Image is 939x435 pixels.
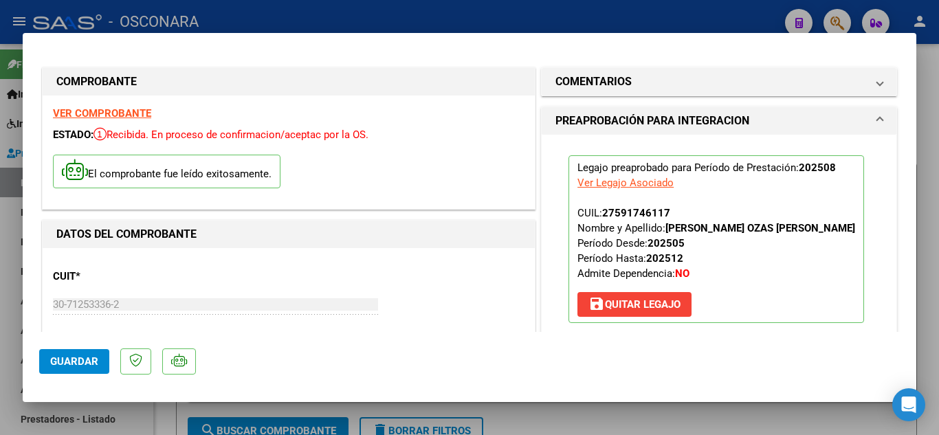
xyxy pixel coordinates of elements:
span: CUIL: Nombre y Apellido: Período Desde: Período Hasta: Admite Dependencia: [577,207,855,280]
p: Legajo preaprobado para Período de Prestación: [568,155,864,323]
strong: DATOS DEL COMPROBANTE [56,227,197,241]
a: VER COMPROBANTE [53,107,151,120]
div: PREAPROBACIÓN PARA INTEGRACION [542,135,896,355]
h1: PREAPROBACIÓN PARA INTEGRACION [555,113,749,129]
strong: NO [675,267,689,280]
div: Open Intercom Messenger [892,388,925,421]
button: Guardar [39,349,109,374]
span: Recibida. En proceso de confirmacion/aceptac por la OS. [93,129,368,141]
strong: 202505 [648,237,685,249]
p: El comprobante fue leído exitosamente. [53,155,280,188]
div: 27591746117 [602,205,670,221]
strong: 202508 [799,161,836,174]
span: Guardar [50,355,98,368]
strong: [PERSON_NAME] OZAS [PERSON_NAME] [665,222,855,234]
button: Quitar Legajo [577,292,692,317]
strong: 202512 [646,252,683,265]
div: Ver Legajo Asociado [577,175,674,190]
mat-expansion-panel-header: PREAPROBACIÓN PARA INTEGRACION [542,107,896,135]
h1: COMENTARIOS [555,74,632,90]
mat-expansion-panel-header: COMENTARIOS [542,68,896,96]
span: Quitar Legajo [588,298,681,311]
span: ESTADO: [53,129,93,141]
mat-icon: save [588,295,605,312]
strong: COMPROBANTE [56,75,137,88]
p: CUIT [53,269,195,285]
